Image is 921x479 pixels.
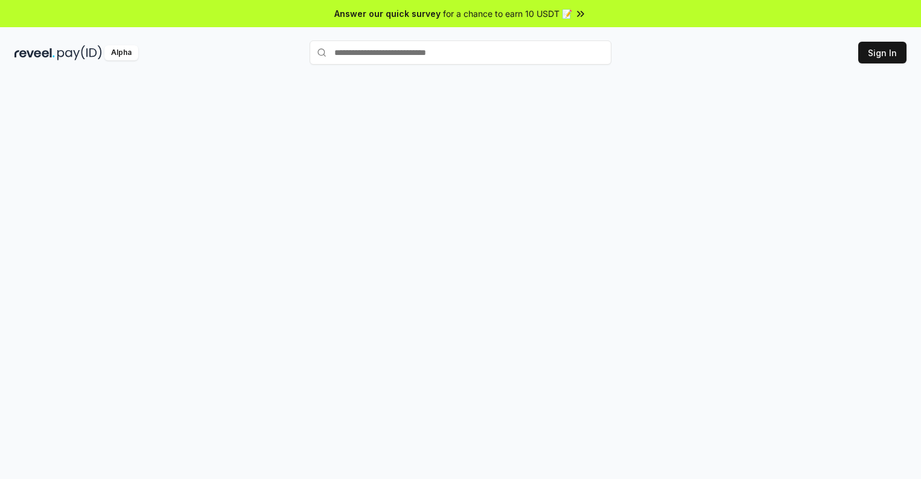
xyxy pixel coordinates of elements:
[57,45,102,60] img: pay_id
[104,45,138,60] div: Alpha
[443,7,572,20] span: for a chance to earn 10 USDT 📝
[858,42,907,63] button: Sign In
[14,45,55,60] img: reveel_dark
[334,7,441,20] span: Answer our quick survey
